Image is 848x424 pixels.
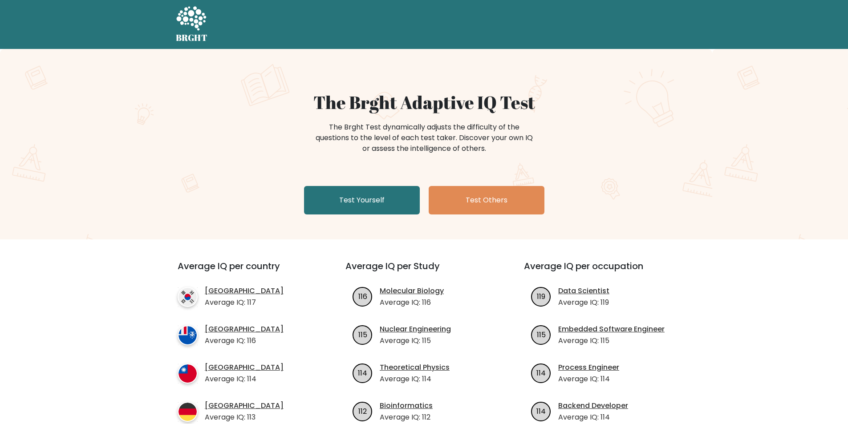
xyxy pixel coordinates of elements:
[205,400,284,411] a: [GEOGRAPHIC_DATA]
[558,297,609,308] p: Average IQ: 119
[178,325,198,345] img: country
[358,329,367,339] text: 115
[205,286,284,296] a: [GEOGRAPHIC_DATA]
[558,286,609,296] a: Data Scientist
[524,261,681,282] h3: Average IQ per occupation
[205,362,284,373] a: [GEOGRAPHIC_DATA]
[176,4,208,45] a: BRGHT
[380,412,433,423] p: Average IQ: 112
[429,186,544,214] a: Test Others
[205,324,284,335] a: [GEOGRAPHIC_DATA]
[205,374,284,384] p: Average IQ: 114
[380,324,451,335] a: Nuclear Engineering
[558,374,619,384] p: Average IQ: 114
[178,261,313,282] h3: Average IQ per country
[537,329,546,339] text: 115
[207,92,641,113] h1: The Brght Adaptive IQ Test
[345,261,503,282] h3: Average IQ per Study
[558,412,628,423] p: Average IQ: 114
[558,335,665,346] p: Average IQ: 115
[558,400,628,411] a: Backend Developer
[380,374,450,384] p: Average IQ: 114
[205,412,284,423] p: Average IQ: 113
[313,122,536,154] div: The Brght Test dynamically adjusts the difficulty of the questions to the level of each test take...
[176,32,208,43] h5: BRGHT
[380,362,450,373] a: Theoretical Physics
[380,335,451,346] p: Average IQ: 115
[205,297,284,308] p: Average IQ: 117
[558,324,665,335] a: Embedded Software Engineer
[536,367,546,378] text: 114
[358,367,367,378] text: 114
[536,406,546,416] text: 114
[558,362,619,373] a: Process Engineer
[358,291,367,301] text: 116
[380,297,444,308] p: Average IQ: 116
[304,186,420,214] a: Test Yourself
[380,400,433,411] a: Bioinformatics
[358,406,367,416] text: 112
[537,291,545,301] text: 119
[380,286,444,296] a: Molecular Biology
[205,335,284,346] p: Average IQ: 116
[178,287,198,307] img: country
[178,402,198,422] img: country
[178,363,198,384] img: country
